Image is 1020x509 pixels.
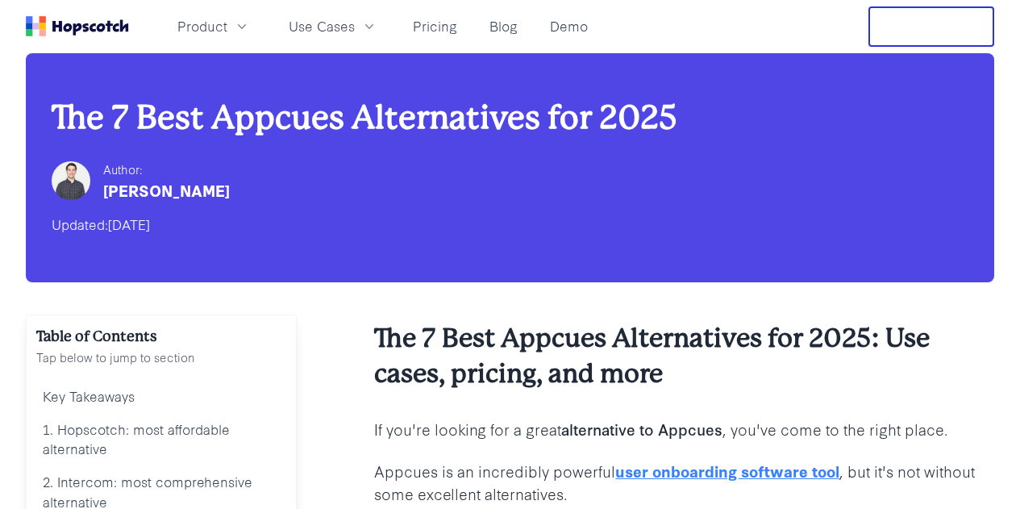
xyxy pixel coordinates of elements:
[289,16,355,36] span: Use Cases
[374,321,994,392] h2: The 7 Best Appcues Alternatives for 2025: Use cases, pricing, and more
[26,16,129,36] a: Home
[483,13,524,40] a: Blog
[52,161,90,200] img: Mark Spera
[868,6,994,47] button: Free Trial
[103,179,230,202] div: [PERSON_NAME]
[374,418,994,440] p: If you're looking for a great , you've come to the right place.
[108,215,150,233] time: [DATE]
[279,13,387,40] button: Use Cases
[543,13,594,40] a: Demo
[177,16,227,36] span: Product
[36,380,286,413] a: Key Takeaways
[36,413,286,466] a: 1. Hopscotch: most affordable alternative
[52,98,968,137] h1: The 7 Best Appcues Alternatives for 2025
[168,13,260,40] button: Product
[36,348,286,367] p: Tap below to jump to section
[52,211,968,237] div: Updated:
[374,460,994,505] p: Appcues is an incredibly powerful , but it's not without some excellent alternatives.
[406,13,464,40] a: Pricing
[36,325,286,348] h2: Table of Contents
[103,160,230,179] div: Author:
[561,418,722,440] b: alternative to Appcues
[615,460,839,482] a: user onboarding software tool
